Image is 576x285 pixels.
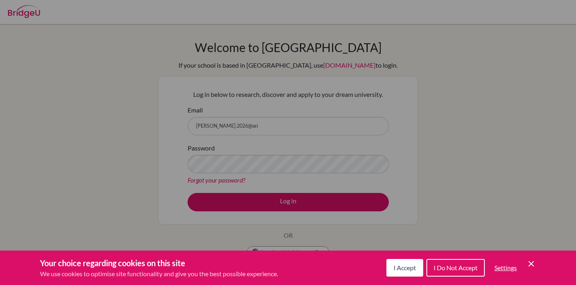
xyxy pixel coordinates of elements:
[526,259,536,269] button: Save and close
[434,264,478,271] span: I Do Not Accept
[494,264,517,271] span: Settings
[40,269,278,279] p: We use cookies to optimise site functionality and give you the best possible experience.
[386,259,423,277] button: I Accept
[40,257,278,269] h3: Your choice regarding cookies on this site
[488,260,523,276] button: Settings
[426,259,485,277] button: I Do Not Accept
[394,264,416,271] span: I Accept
